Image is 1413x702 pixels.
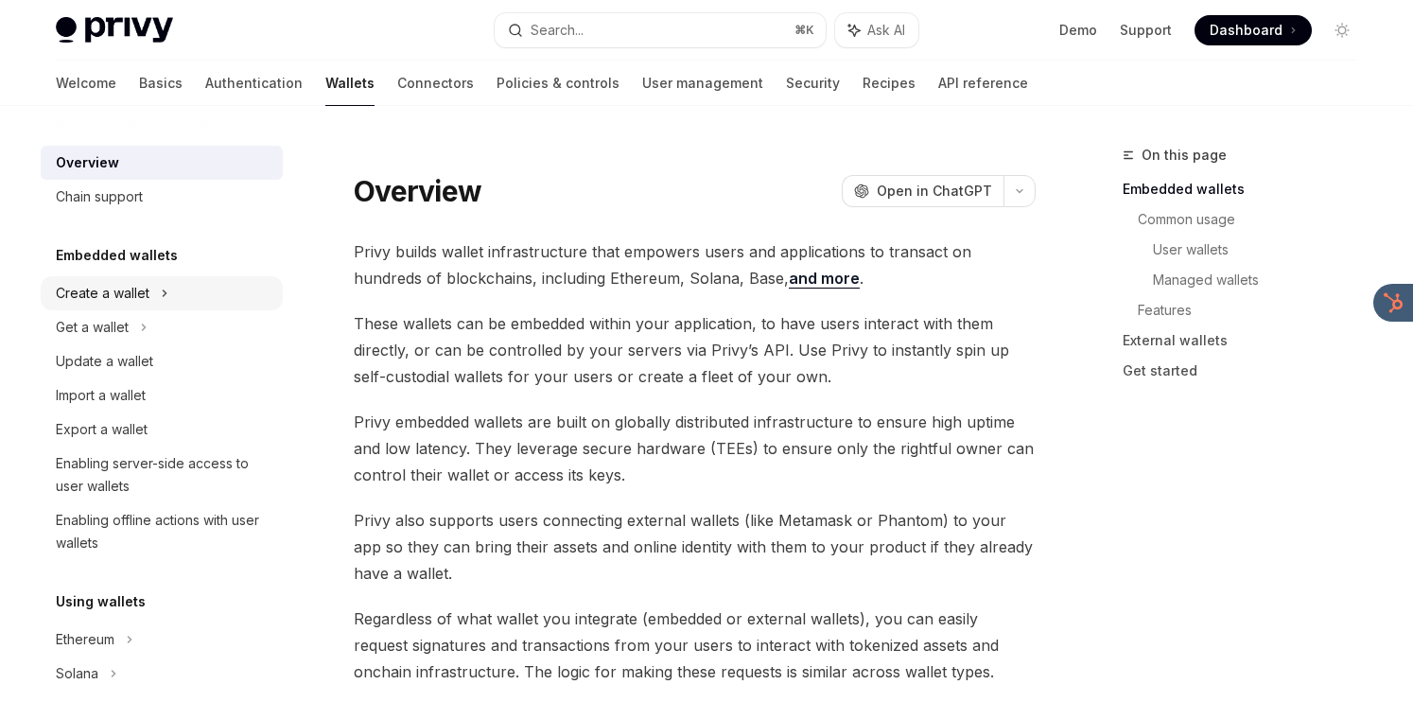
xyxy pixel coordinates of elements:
a: Welcome [56,61,116,106]
div: Create a wallet [56,282,149,305]
a: User wallets [1153,235,1372,265]
a: Support [1120,21,1172,40]
span: On this page [1142,144,1227,167]
div: Ethereum [56,628,114,651]
span: Privy builds wallet infrastructure that empowers users and applications to transact on hundreds o... [354,238,1036,291]
a: Export a wallet [41,412,283,447]
a: Recipes [863,61,916,106]
a: Demo [1059,21,1097,40]
a: Chain support [41,180,283,214]
a: Overview [41,146,283,180]
span: Ask AI [867,21,905,40]
div: Solana [56,662,98,685]
a: API reference [938,61,1028,106]
div: Chain support [56,185,143,208]
a: Features [1138,295,1372,325]
a: Embedded wallets [1123,174,1372,204]
h5: Embedded wallets [56,244,178,267]
a: Dashboard [1195,15,1312,45]
a: Enabling offline actions with user wallets [41,503,283,560]
a: Authentication [205,61,303,106]
a: and more [789,269,860,289]
img: light logo [56,17,173,44]
span: Open in ChatGPT [877,182,992,201]
h1: Overview [354,174,481,208]
a: Connectors [397,61,474,106]
a: Get started [1123,356,1372,386]
a: Security [786,61,840,106]
div: Update a wallet [56,350,153,373]
button: Search...⌘K [495,13,826,47]
a: Common usage [1138,204,1372,235]
span: Privy also supports users connecting external wallets (like Metamask or Phantom) to your app so t... [354,507,1036,587]
a: Update a wallet [41,344,283,378]
a: Policies & controls [497,61,619,106]
span: These wallets can be embedded within your application, to have users interact with them directly,... [354,310,1036,390]
a: Enabling server-side access to user wallets [41,447,283,503]
h5: Using wallets [56,590,146,613]
button: Ask AI [835,13,918,47]
a: External wallets [1123,325,1372,356]
a: User management [642,61,763,106]
div: Search... [531,19,584,42]
a: Basics [139,61,183,106]
a: Wallets [325,61,375,106]
span: ⌘ K [794,23,814,38]
span: Dashboard [1210,21,1282,40]
a: Import a wallet [41,378,283,412]
a: Managed wallets [1153,265,1372,295]
div: Import a wallet [56,384,146,407]
button: Toggle dark mode [1327,15,1357,45]
div: Get a wallet [56,316,129,339]
button: Open in ChatGPT [842,175,1003,207]
span: Privy embedded wallets are built on globally distributed infrastructure to ensure high uptime and... [354,409,1036,488]
div: Overview [56,151,119,174]
div: Enabling server-side access to user wallets [56,452,271,498]
span: Regardless of what wallet you integrate (embedded or external wallets), you can easily request si... [354,605,1036,685]
div: Export a wallet [56,418,148,441]
div: Enabling offline actions with user wallets [56,509,271,554]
